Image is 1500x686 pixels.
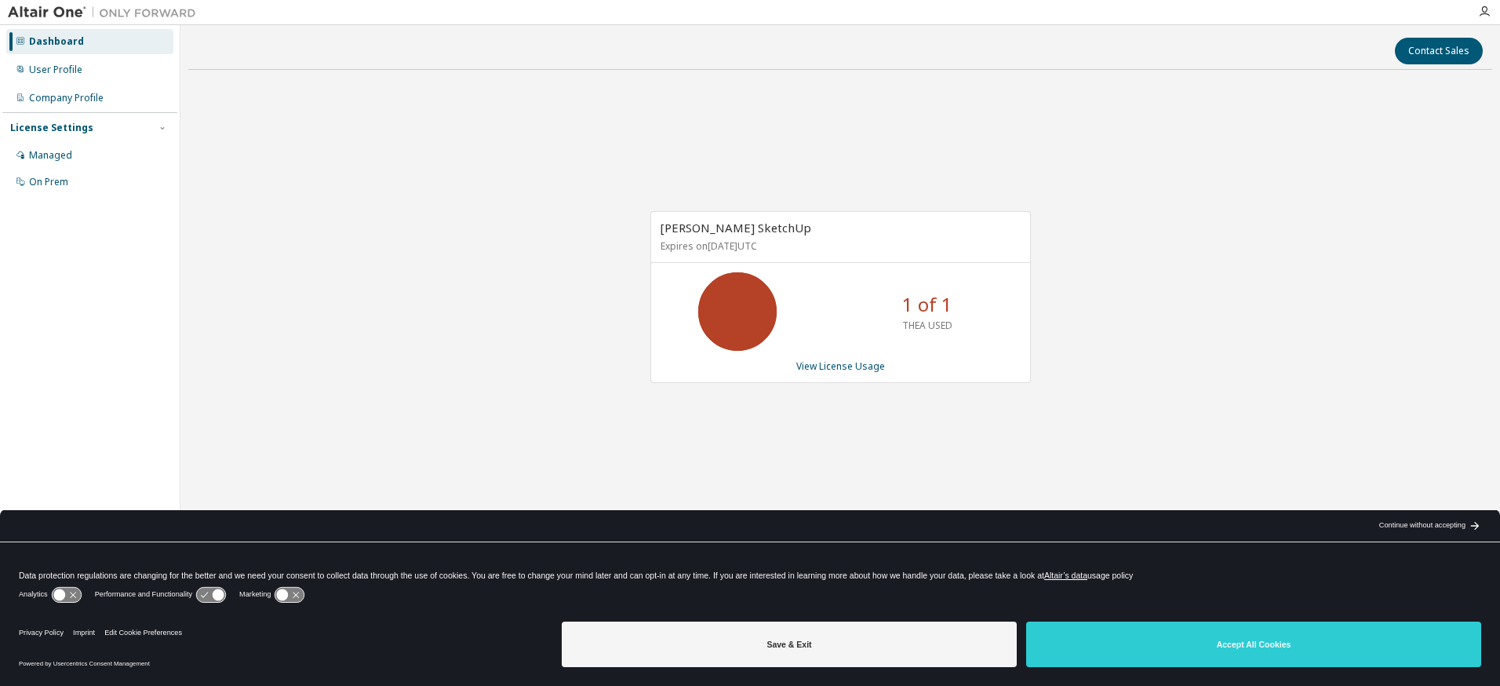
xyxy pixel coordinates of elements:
[29,149,72,162] div: Managed
[796,359,885,373] a: View License Usage
[661,239,1017,253] p: Expires on [DATE] UTC
[902,319,952,332] p: THEA USED
[1395,38,1483,64] button: Contact Sales
[10,122,93,134] div: License Settings
[29,35,84,48] div: Dashboard
[8,5,204,20] img: Altair One
[29,92,104,104] div: Company Profile
[29,64,82,76] div: User Profile
[661,220,811,235] span: [PERSON_NAME] SketchUp
[902,291,952,318] p: 1 of 1
[29,176,68,188] div: On Prem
